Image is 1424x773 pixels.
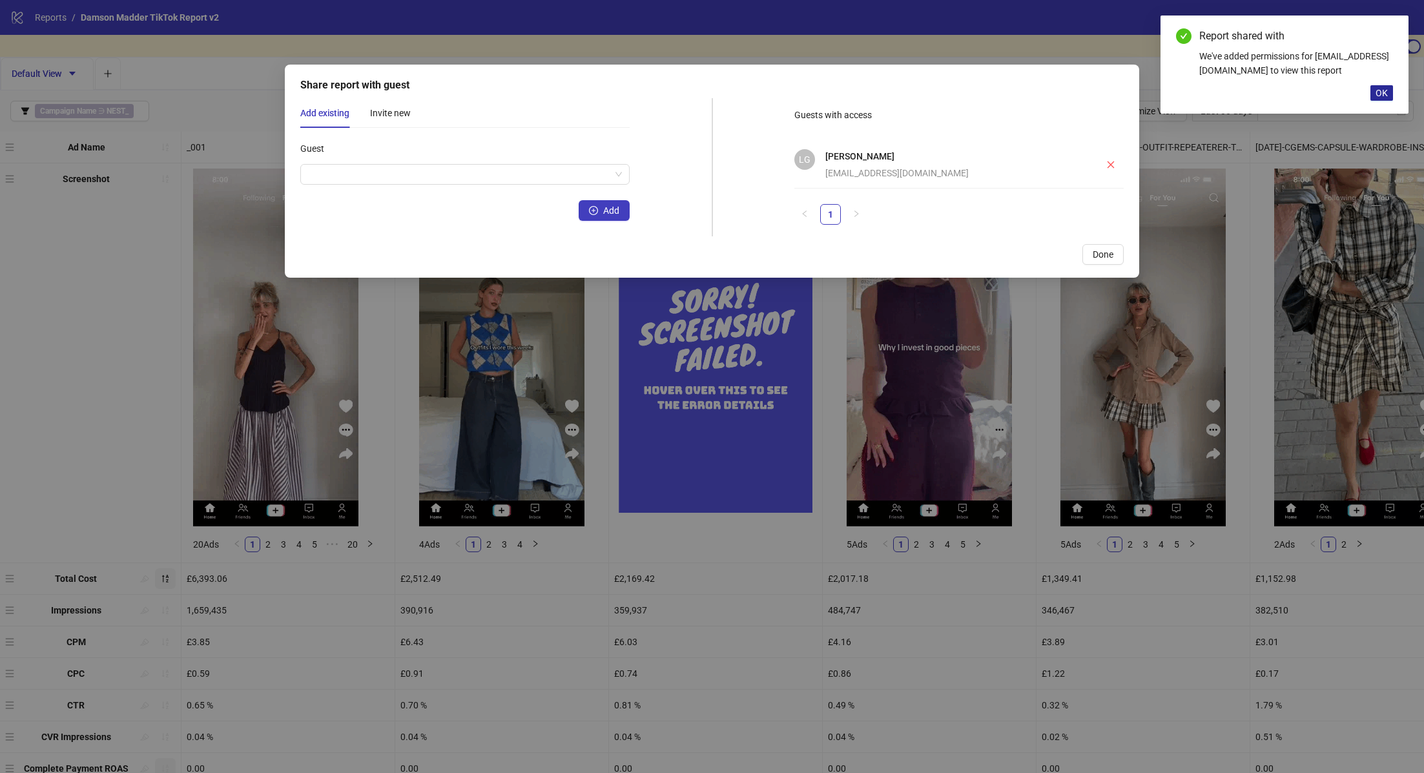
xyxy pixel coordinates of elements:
li: 1 [820,204,841,225]
div: Invite new [370,106,411,120]
div: Add existing [300,106,349,120]
span: close [1106,160,1115,169]
button: right [846,204,867,225]
span: right [852,210,860,218]
span: check-circle [1176,28,1192,44]
span: Guests with access [794,110,872,120]
li: Next Page [846,204,867,225]
a: Close [1379,28,1393,43]
span: LG [799,152,810,167]
div: Report shared with [1199,28,1393,44]
span: Done [1093,249,1113,260]
div: [EMAIL_ADDRESS][DOMAIN_NAME] [825,166,1072,180]
div: We've added permissions for [EMAIL_ADDRESS][DOMAIN_NAME] to view this report [1199,49,1393,77]
button: OK [1370,85,1393,101]
li: Previous Page [794,204,815,225]
button: Done [1082,244,1124,265]
span: Add [603,205,619,216]
button: Add [579,200,630,221]
input: Guest [308,165,610,184]
span: plus-circle [589,206,598,215]
button: left [794,204,815,225]
div: Share report with guest [300,77,1124,93]
span: left [801,210,809,218]
h4: [PERSON_NAME] [825,149,1072,163]
span: OK [1376,88,1388,98]
label: Guest [300,138,333,159]
a: 1 [821,205,840,224]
